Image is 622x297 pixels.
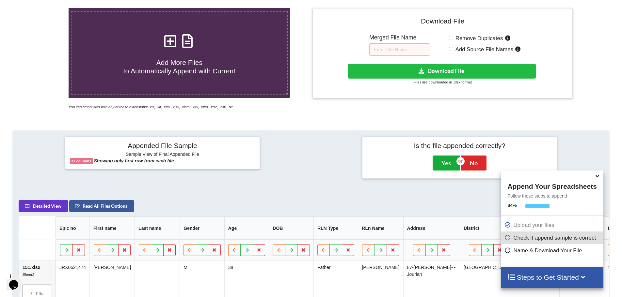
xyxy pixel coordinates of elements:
[313,217,358,240] th: RLN Type
[461,156,486,171] button: No
[94,158,174,163] b: Showing only first row from each file
[135,217,180,240] th: Last name
[269,217,314,240] th: DOB
[501,181,603,190] h4: Append Your Spreadsheets
[369,43,430,56] input: Enter File Name
[358,217,403,240] th: RLn Name
[89,217,135,240] th: First name
[70,152,255,158] h6: Sample View of Final Appended File
[367,141,552,150] h4: Is the file appended correctly?
[69,105,232,109] i: You can select files with any of these extensions: .xls, .xlt, .xlm, .xlsx, .xlsm, .xltx, .xltm, ...
[413,80,471,84] small: Files are downloaded in .xlsx format
[504,234,601,242] p: Check if append sample is correct
[180,217,225,240] th: Gender
[453,35,503,41] span: Remove Duplicates
[507,273,597,281] h4: Steps to Get Started
[348,64,536,79] button: Download File
[507,203,517,208] b: 34 %
[7,271,27,290] iframe: chat widget
[70,141,255,151] h4: Appended File Sample
[403,217,460,240] th: Address
[453,46,513,52] span: Add Source File Names
[69,200,134,212] button: Read All Files Options
[369,34,430,41] h5: Merged File Name
[224,217,269,240] th: Age
[19,200,68,212] button: Detailed View
[504,221,601,229] p: Upload your files
[317,13,567,32] h4: Download File
[501,193,603,199] p: Follow these steps to append
[433,156,460,171] button: Yes
[23,273,34,276] i: Sheet1
[123,59,235,74] span: Add More Files to Automatically Append with Current
[460,217,515,240] th: District
[504,246,601,255] p: Name & Download Your File
[71,159,91,163] b: 31 columns
[56,217,89,240] th: Epic no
